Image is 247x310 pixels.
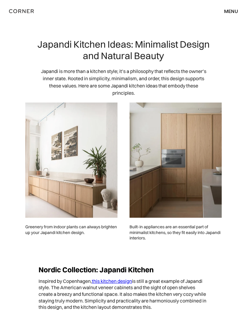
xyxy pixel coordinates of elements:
[224,9,238,14] div: menu
[39,265,154,274] strong: Nordic Collection: Japandi Kitchen
[92,278,132,284] a: this kitchen design
[9,7,55,15] a: home
[37,68,210,96] p: Japandi is more than a kitchen style; it’s a philosophy that reflects the owner’s inner state. Ro...
[218,6,238,16] div: menu
[25,218,117,242] p: Greenery from indoor plants can always brighten up your Japandi kitchen design.
[130,218,222,247] p: Built-in appliances are an essential part of minimalist kitchens, so they fit easily into Japandi...
[37,39,210,62] h1: Japandi Kitchen Ideas: Minimalist Design and Natural Beauty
